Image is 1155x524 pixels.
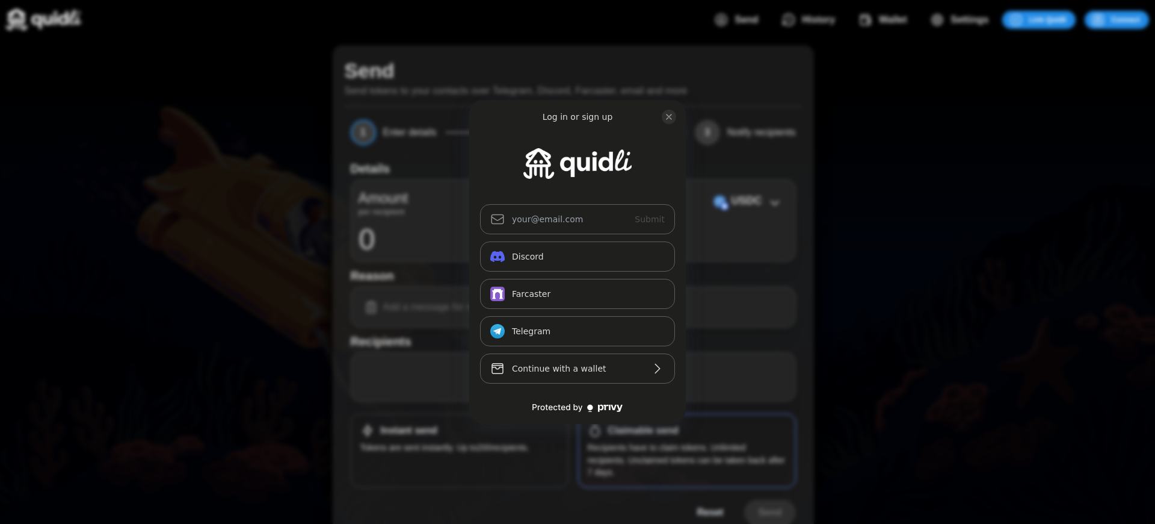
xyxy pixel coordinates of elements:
span: Submit [635,214,665,224]
button: Submit [624,204,675,234]
div: Continue with a wallet [512,361,643,376]
button: Continue with a wallet [480,354,675,384]
input: Submit [480,204,675,234]
button: Discord [480,242,675,272]
div: Log in or sign up [543,111,613,123]
button: Farcaster [480,279,675,309]
button: close modal [662,110,676,124]
img: Quidli Dapp logo [523,148,632,178]
button: Telegram [480,316,675,346]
